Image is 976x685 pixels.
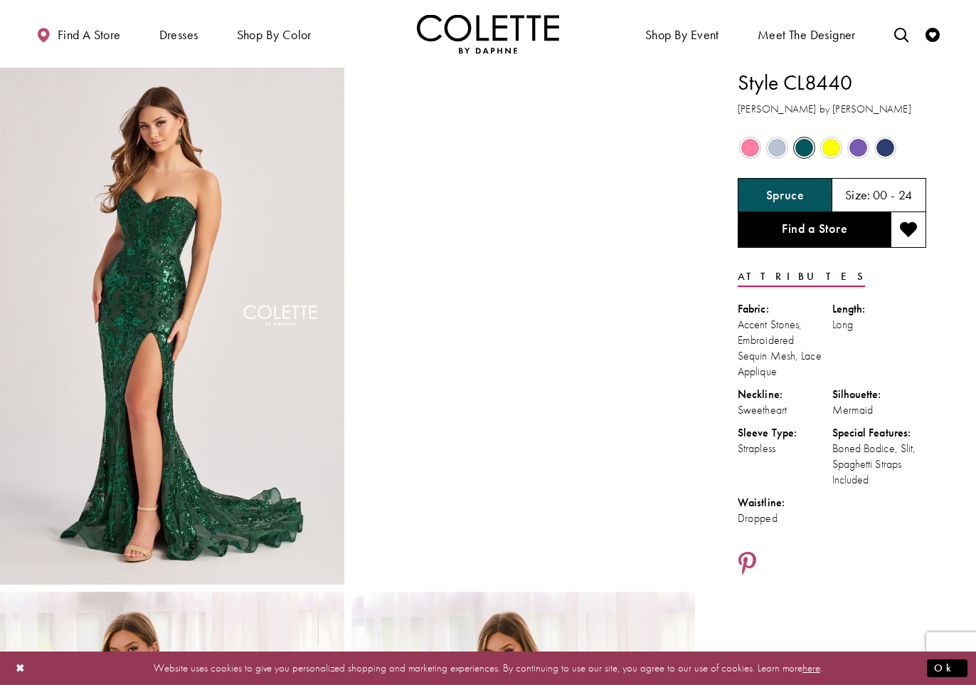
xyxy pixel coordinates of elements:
[33,14,124,53] a: Find a store
[9,656,33,681] button: Close Dialog
[891,14,912,53] a: Toggle search
[738,135,763,160] div: Cotton Candy
[642,14,723,53] span: Shop By Event
[738,212,891,248] a: Find a Store
[832,317,927,333] div: Long
[738,495,832,511] div: Waistline:
[845,187,871,203] span: Size:
[738,266,865,287] a: Attributes
[738,441,832,456] div: Strapless
[738,511,832,526] div: Dropped
[832,441,927,488] div: Boned Bodice, Slit, Spaghetti Straps Included
[922,14,943,53] a: Check Wishlist
[645,28,719,42] span: Shop By Event
[417,14,559,53] img: Colette by Daphne
[738,301,832,317] div: Fabric:
[417,14,559,53] a: Visit Home Page
[351,68,696,240] video: Style CL8440 Colette by Daphne #1 autoplay loop mute video
[802,661,820,675] a: here
[792,135,817,160] div: Spruce
[738,317,832,380] div: Accent Stones, Embroidered Sequin Mesh, Lace Applique
[738,68,926,98] h1: Style CL8440
[832,402,927,418] div: Mermaid
[754,14,859,53] a: Meet the designer
[738,402,832,418] div: Sweetheart
[846,135,871,160] div: Violet
[738,387,832,402] div: Neckline:
[765,135,790,160] div: Ice Blue
[233,14,315,53] span: Shop by color
[891,212,926,248] button: Add to wishlist
[58,28,121,42] span: Find a store
[156,14,202,53] span: Dresses
[832,425,927,441] div: Special Features:
[819,135,844,160] div: Yellow
[766,188,804,202] h5: Chosen color
[738,551,757,578] a: Share using Pinterest - Opens in new tab
[832,301,927,317] div: Length:
[159,28,198,42] span: Dresses
[873,135,898,160] div: Navy Blue
[832,387,927,402] div: Silhouette:
[738,135,926,162] div: Product color controls state depends on size chosen
[873,188,913,202] h5: 00 - 24
[102,659,874,678] p: Website uses cookies to give you personalized shopping and marketing experiences. By continuing t...
[237,28,312,42] span: Shop by color
[738,101,926,117] h3: [PERSON_NAME] by [PERSON_NAME]
[738,425,832,441] div: Sleeve Type:
[758,28,856,42] span: Meet the designer
[927,659,967,677] button: Submit Dialog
